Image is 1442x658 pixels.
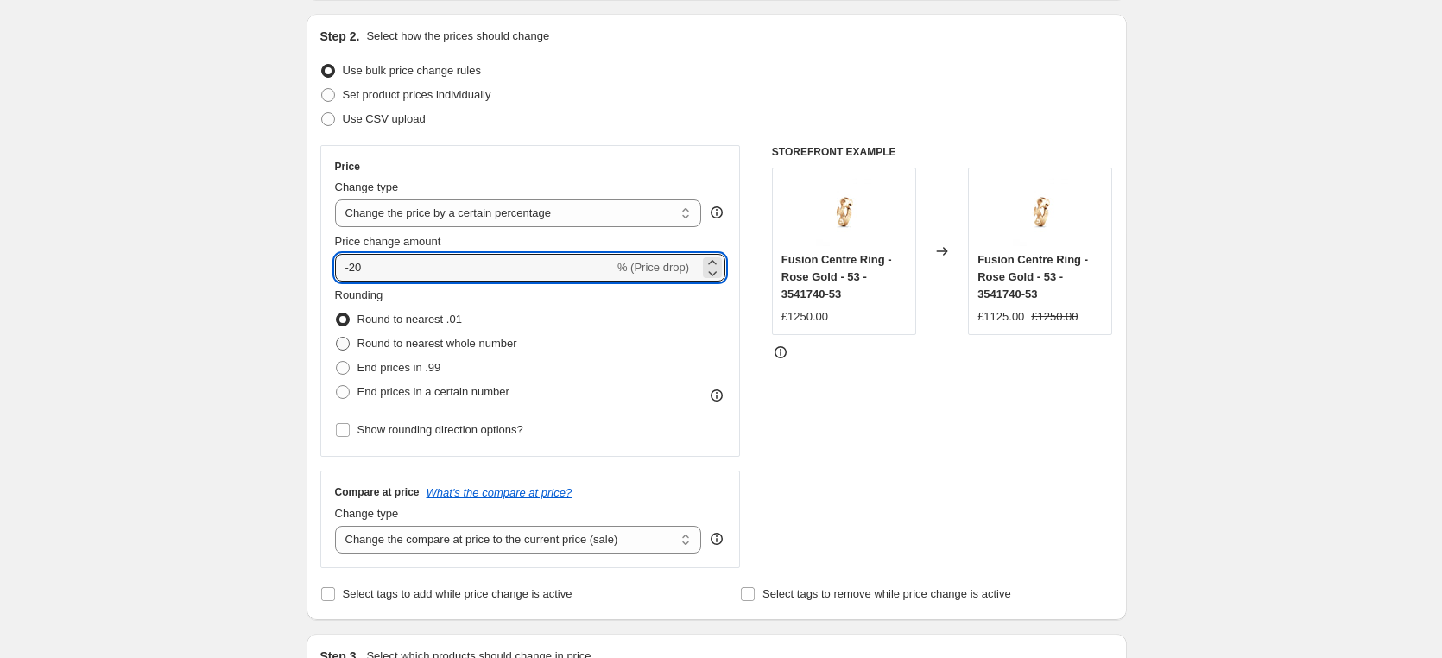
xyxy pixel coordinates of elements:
[809,177,878,246] img: georg-jensen-fusion-centre-ring-rose-gold-53-3541740-53-p1087-96520_image_80x.jpg
[335,507,399,520] span: Change type
[708,204,725,221] div: help
[762,587,1011,600] span: Select tags to remove while price change is active
[320,28,360,45] h2: Step 2.
[427,486,572,499] button: What's the compare at price?
[977,308,1024,326] div: £1125.00
[335,288,383,301] span: Rounding
[343,64,481,77] span: Use bulk price change rules
[343,112,426,125] span: Use CSV upload
[772,145,1113,159] h6: STOREFRONT EXAMPLE
[335,254,614,282] input: -15
[708,530,725,547] div: help
[357,361,441,374] span: End prices in .99
[1031,308,1078,326] strike: £1250.00
[977,253,1088,301] span: Fusion Centre Ring - Rose Gold - 53 - 3541740-53
[357,385,509,398] span: End prices in a certain number
[343,88,491,101] span: Set product prices individually
[357,313,462,326] span: Round to nearest .01
[781,308,828,326] div: £1250.00
[1006,177,1075,246] img: georg-jensen-fusion-centre-ring-rose-gold-53-3541740-53-p1087-96520_image_80x.jpg
[357,337,517,350] span: Round to nearest whole number
[357,423,523,436] span: Show rounding direction options?
[617,261,689,274] span: % (Price drop)
[335,160,360,174] h3: Price
[366,28,549,45] p: Select how the prices should change
[335,180,399,193] span: Change type
[335,235,441,248] span: Price change amount
[781,253,892,301] span: Fusion Centre Ring - Rose Gold - 53 - 3541740-53
[335,485,420,499] h3: Compare at price
[343,587,572,600] span: Select tags to add while price change is active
